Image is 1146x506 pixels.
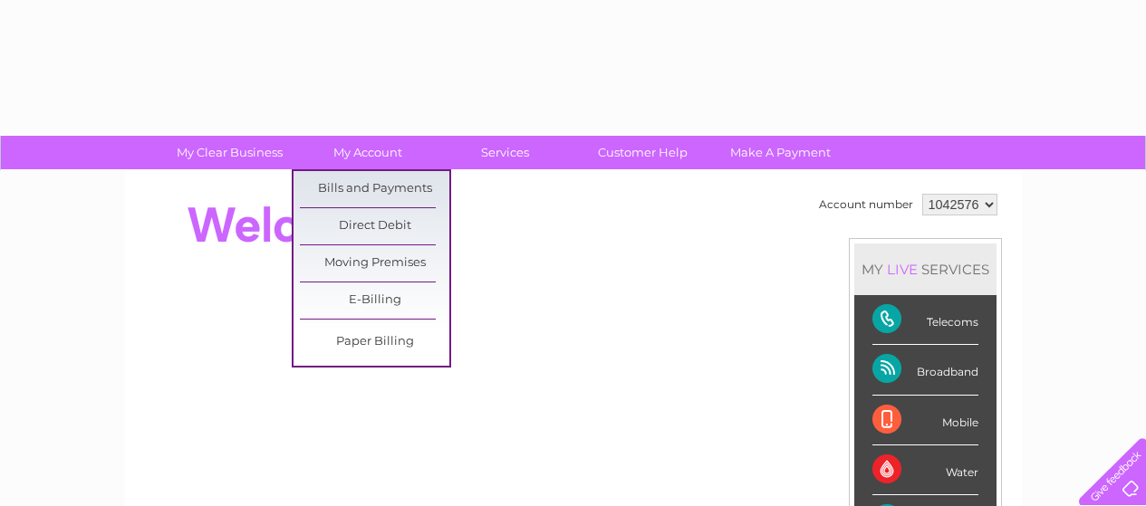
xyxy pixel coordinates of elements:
a: Customer Help [568,136,717,169]
a: Bills and Payments [300,171,449,207]
a: E-Billing [300,282,449,319]
a: Moving Premises [300,245,449,282]
div: LIVE [883,261,921,278]
div: Water [872,445,978,495]
a: Paper Billing [300,324,449,360]
a: Make A Payment [706,136,855,169]
div: Mobile [872,396,978,445]
div: Telecoms [872,295,978,345]
a: Services [430,136,580,169]
a: My Clear Business [155,136,304,169]
div: Broadband [872,345,978,395]
a: My Account [293,136,442,169]
div: MY SERVICES [854,243,997,295]
td: Account number [814,189,918,220]
a: Direct Debit [300,208,449,244]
